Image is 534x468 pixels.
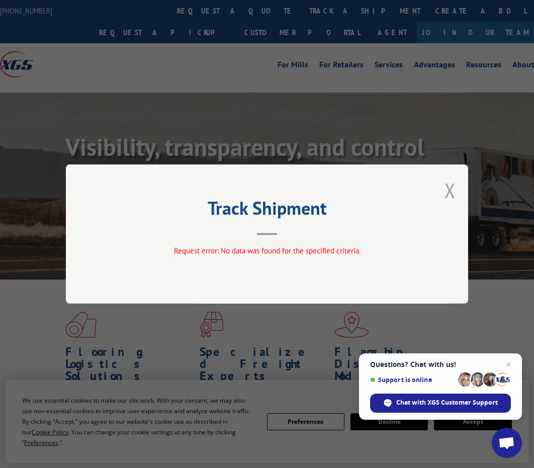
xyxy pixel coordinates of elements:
[492,428,522,458] div: Open chat
[444,177,456,204] button: Close modal
[370,360,511,368] span: Questions? Chat with us!
[370,376,455,384] span: Support is online
[502,358,514,370] span: Close chat
[396,398,498,407] span: Chat with XGS Customer Support
[116,201,418,220] h2: Track Shipment
[370,394,511,413] div: Chat with XGS Customer Support
[174,246,361,255] span: Request error: No data was found for the specified criteria.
